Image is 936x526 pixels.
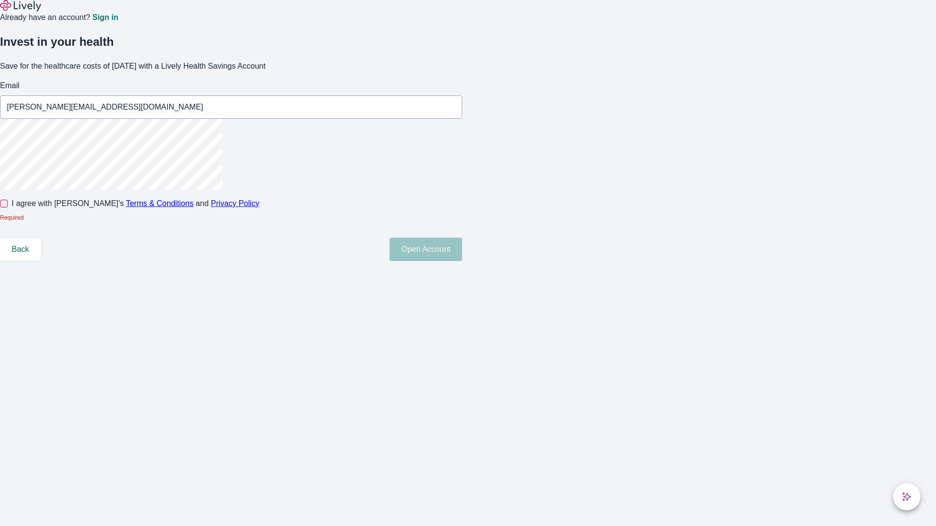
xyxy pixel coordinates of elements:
[893,483,920,510] button: chat
[126,199,194,207] a: Terms & Conditions
[12,198,259,209] span: I agree with [PERSON_NAME]’s and
[902,492,912,502] svg: Lively AI Assistant
[211,199,260,207] a: Privacy Policy
[92,14,118,21] a: Sign in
